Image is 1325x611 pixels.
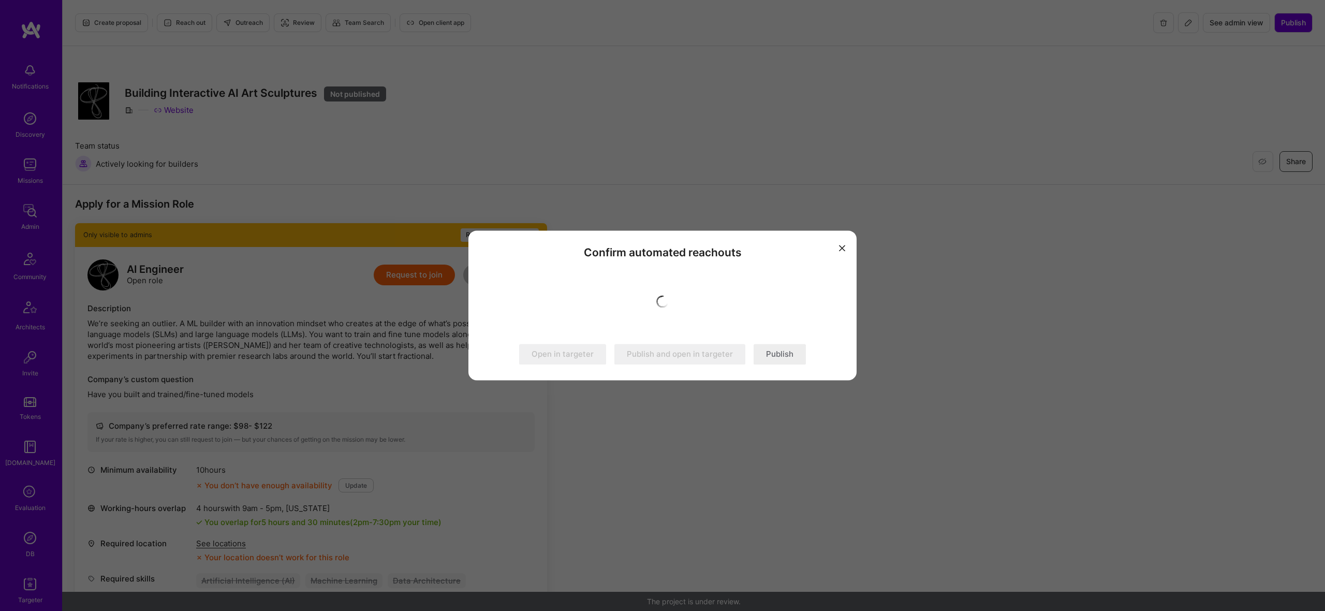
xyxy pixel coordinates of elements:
h3: Confirm automated reachouts [484,246,841,259]
button: Publish [754,344,806,365]
div: modal [468,230,857,380]
button: Open in targeter [519,344,606,365]
button: Publish and open in targeter [614,344,745,365]
i: icon Close [839,245,845,251]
